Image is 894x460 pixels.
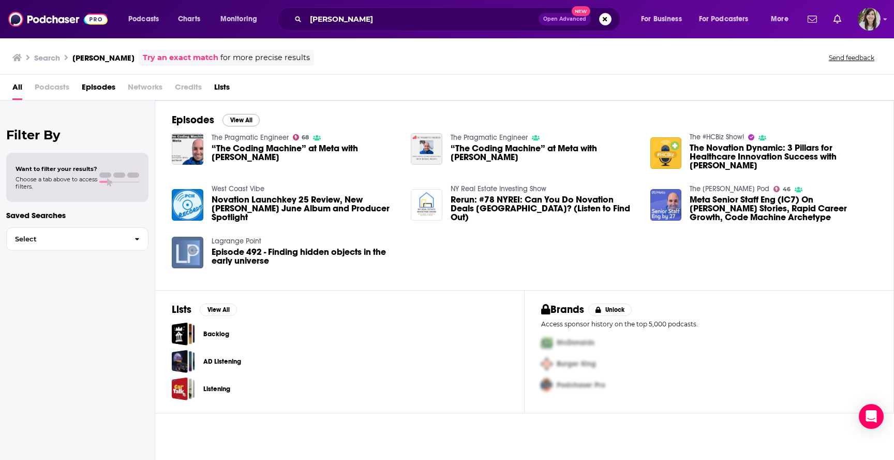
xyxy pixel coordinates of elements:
h3: [PERSON_NAME] [72,53,135,63]
p: Saved Searches [6,210,148,220]
a: Lists [214,79,230,100]
h2: Episodes [172,113,214,126]
a: Episode 492 - Finding hidden objects in the early universe [212,248,399,265]
button: Open AdvancedNew [539,13,591,25]
a: Show notifications dropdown [829,10,845,28]
span: Meta Senior Staff Eng (IC7) On [PERSON_NAME] Stories, Rapid Career Growth, Code Machine Archetype [690,195,877,222]
a: West Coast Vibe [212,184,264,193]
span: Novation Launchkey 25 Review, New [PERSON_NAME] June Album and Producer Spotlight [212,195,399,222]
a: Lagrange Point [212,237,261,246]
span: Rerun: #78 NYREI: Can You Do Novation Deals [GEOGRAPHIC_DATA]? (Listen to Find Out) [451,195,638,222]
span: For Podcasters [699,12,749,26]
span: McDonalds [557,338,594,347]
a: AD Listening [203,356,241,367]
span: 46 [783,187,791,192]
a: Listening [172,377,195,400]
span: for more precise results [220,52,310,64]
span: Logged in as devinandrade [858,8,881,31]
a: All [12,79,22,100]
button: open menu [213,11,271,27]
a: “The Coding Machine” at Meta with Michael Novati [451,144,638,162]
a: The Peterman Pod [690,184,769,193]
span: The Novation Dynamic: 3 Pillars for Healthcare Innovation Success with [PERSON_NAME] [690,143,877,170]
span: 68 [302,135,309,140]
span: Podchaser Pro [557,381,605,390]
a: The Novation Dynamic: 3 Pillars for Healthcare Innovation Success with Michael Ackerman [690,143,877,170]
img: Second Pro Logo [537,353,557,375]
span: Want to filter your results? [16,165,97,172]
a: Rerun: #78 NYREI: Can You Do Novation Deals NY? (Listen to Find Out) [451,195,638,222]
input: Search podcasts, credits, & more... [306,11,539,27]
span: For Business [641,12,682,26]
span: “The Coding Machine” at Meta with [PERSON_NAME] [451,144,638,162]
button: Send feedback [826,53,877,62]
button: open menu [634,11,695,27]
div: Open Intercom Messenger [859,404,884,429]
a: ListsView All [172,303,237,316]
span: “The Coding Machine” at Meta with [PERSON_NAME] [212,144,399,162]
button: open menu [764,11,801,27]
p: Access sponsor history on the top 5,000 podcasts. [541,320,877,328]
a: Novation Launchkey 25 Review, New Larry June Album and Producer Spotlight [212,195,399,222]
span: Open Advanced [543,17,586,22]
span: More [771,12,788,26]
a: Backlog [172,322,195,346]
a: Meta Senior Staff Eng (IC7) On Zuck Stories, Rapid Career Growth, Code Machine Archetype [690,195,877,222]
img: First Pro Logo [537,332,557,353]
a: The Pragmatic Engineer [212,133,289,142]
button: View All [200,304,237,316]
a: The Pragmatic Engineer [451,133,528,142]
a: Try an exact match [143,52,218,64]
img: Third Pro Logo [537,375,557,396]
img: Novation Launchkey 25 Review, New Larry June Album and Producer Spotlight [172,189,203,221]
img: Rerun: #78 NYREI: Can You Do Novation Deals NY? (Listen to Find Out) [411,189,442,221]
button: Select [6,227,148,251]
button: Unlock [588,304,632,316]
h3: Search [34,53,60,63]
h2: Brands [541,303,584,316]
img: Meta Senior Staff Eng (IC7) On Zuck Stories, Rapid Career Growth, Code Machine Archetype [650,189,682,221]
span: Burger King [557,360,596,368]
img: User Profile [858,8,881,31]
a: Episode 492 - Finding hidden objects in the early universe [172,237,203,268]
a: Show notifications dropdown [803,10,821,28]
span: Charts [178,12,200,26]
img: Podchaser - Follow, Share and Rate Podcasts [8,9,108,29]
span: Select [7,236,126,242]
a: 68 [293,134,309,140]
span: Monitoring [220,12,257,26]
button: View All [222,114,260,126]
span: Credits [175,79,202,100]
a: Episodes [82,79,115,100]
a: “The Coding Machine” at Meta with Michael Novati [212,144,399,162]
img: “The Coding Machine” at Meta with Michael Novati [172,133,203,165]
a: The Novation Dynamic: 3 Pillars for Healthcare Innovation Success with Michael Ackerman [650,137,682,169]
a: AD Listening [172,350,195,373]
a: EpisodesView All [172,113,260,126]
a: The #HCBiz Show! [690,133,744,141]
span: Podcasts [35,79,69,100]
a: Listening [203,383,230,395]
div: Search podcasts, credits, & more... [287,7,630,31]
a: 46 [773,186,791,192]
span: Choose a tab above to access filters. [16,176,97,190]
a: NY Real Estate Investing Show [451,184,546,193]
h2: Lists [172,303,191,316]
button: Show profile menu [858,8,881,31]
a: Charts [171,11,206,27]
img: “The Coding Machine” at Meta with Michael Novati [411,133,442,165]
button: open menu [692,11,764,27]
